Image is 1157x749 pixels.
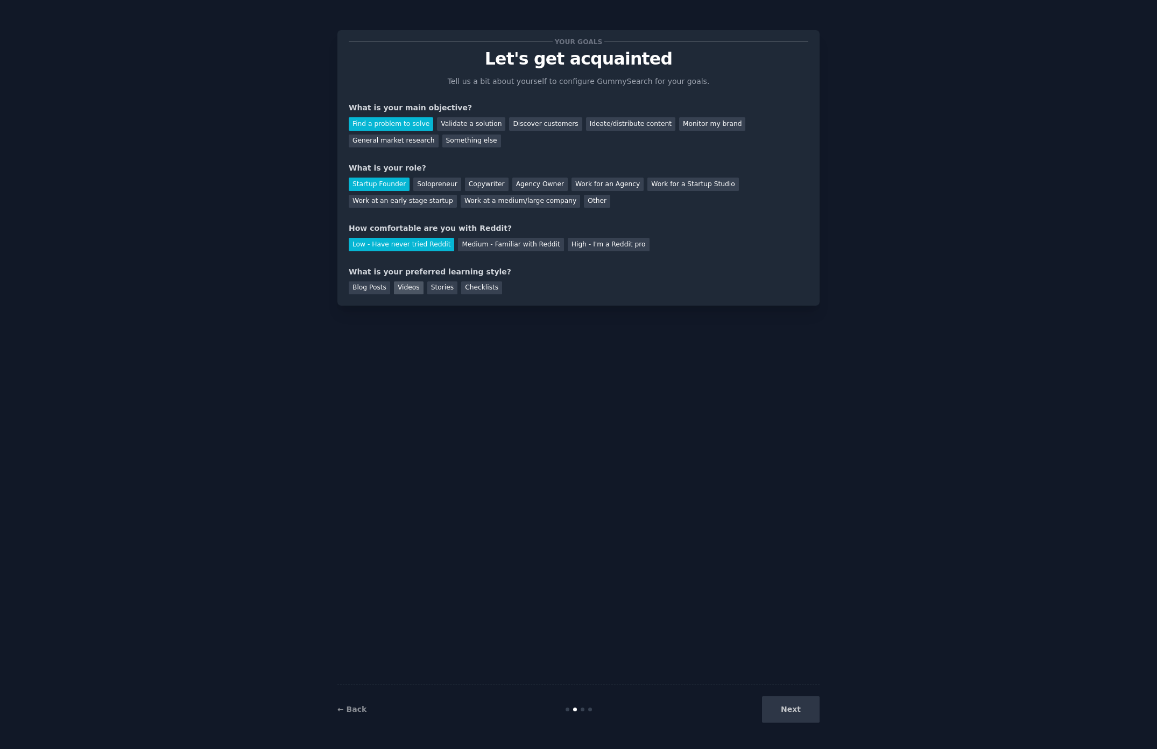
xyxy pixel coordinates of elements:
div: Something else [442,135,501,148]
div: Videos [394,281,424,295]
div: Other [584,195,610,208]
div: Low - Have never tried Reddit [349,238,454,251]
div: Work for a Startup Studio [647,178,738,191]
div: Medium - Familiar with Reddit [458,238,563,251]
a: ← Back [337,705,366,713]
div: Validate a solution [437,117,505,131]
div: General market research [349,135,439,148]
div: Work at a medium/large company [461,195,580,208]
div: Work at an early stage startup [349,195,457,208]
span: Your goals [553,36,604,47]
div: Monitor my brand [679,117,745,131]
div: What is your preferred learning style? [349,266,808,278]
p: Let's get acquainted [349,50,808,68]
div: What is your role? [349,162,808,174]
div: Find a problem to solve [349,117,433,131]
div: Solopreneur [413,178,461,191]
div: Work for an Agency [572,178,644,191]
p: Tell us a bit about yourself to configure GummySearch for your goals. [443,76,714,87]
div: Agency Owner [512,178,568,191]
div: How comfortable are you with Reddit? [349,223,808,234]
div: Checklists [461,281,502,295]
div: What is your main objective? [349,102,808,114]
div: Startup Founder [349,178,410,191]
div: Blog Posts [349,281,390,295]
div: Copywriter [465,178,509,191]
div: High - I'm a Reddit pro [568,238,650,251]
div: Discover customers [509,117,582,131]
div: Ideate/distribute content [586,117,675,131]
div: Stories [427,281,457,295]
